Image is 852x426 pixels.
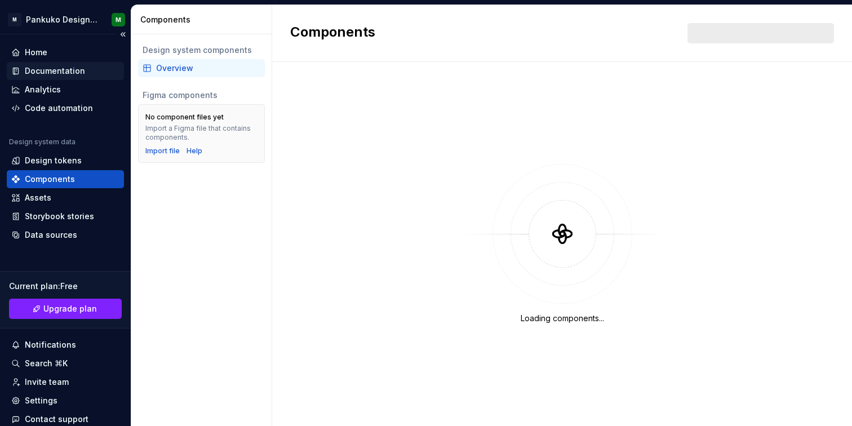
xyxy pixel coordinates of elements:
[521,313,604,324] div: Loading components...
[26,14,98,25] div: Pankuko Design System
[25,65,85,77] div: Documentation
[143,90,260,101] div: Figma components
[25,339,76,350] div: Notifications
[7,152,124,170] a: Design tokens
[25,229,77,241] div: Data sources
[9,299,122,319] a: Upgrade plan
[140,14,267,25] div: Components
[7,99,124,117] a: Code automation
[7,392,124,410] a: Settings
[9,281,122,292] div: Current plan : Free
[7,354,124,372] button: Search ⌘K
[9,137,76,147] div: Design system data
[145,147,180,156] button: Import file
[115,26,131,42] button: Collapse sidebar
[25,47,47,58] div: Home
[43,303,97,314] span: Upgrade plan
[7,336,124,354] button: Notifications
[25,84,61,95] div: Analytics
[7,226,124,244] a: Data sources
[7,170,124,188] a: Components
[145,113,224,122] div: No component files yet
[156,63,260,74] div: Overview
[138,59,265,77] a: Overview
[25,358,68,369] div: Search ⌘K
[25,103,93,114] div: Code automation
[7,189,124,207] a: Assets
[25,174,75,185] div: Components
[290,23,375,43] h2: Components
[25,376,69,388] div: Invite team
[145,124,258,142] div: Import a Figma file that contains components.
[7,373,124,391] a: Invite team
[7,81,124,99] a: Analytics
[25,211,94,222] div: Storybook stories
[7,207,124,225] a: Storybook stories
[25,395,57,406] div: Settings
[2,7,128,32] button: MPankuko Design SystemM
[25,155,82,166] div: Design tokens
[8,13,21,26] div: M
[25,192,51,203] div: Assets
[7,43,124,61] a: Home
[7,62,124,80] a: Documentation
[116,15,121,24] div: M
[187,147,202,156] a: Help
[25,414,88,425] div: Contact support
[143,45,260,56] div: Design system components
